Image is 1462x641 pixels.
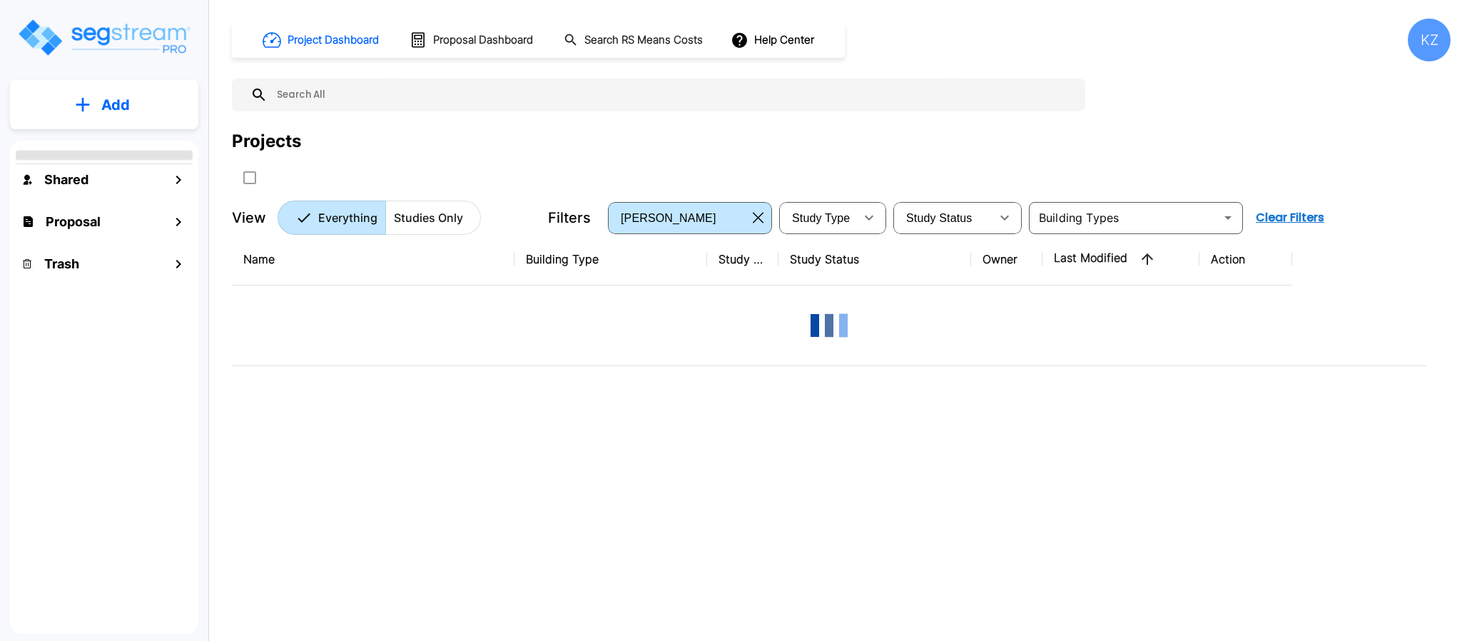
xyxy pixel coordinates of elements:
[257,24,387,56] button: Project Dashboard
[404,25,541,55] button: Proposal Dashboard
[548,207,591,228] p: Filters
[584,32,703,49] h1: Search RS Means Costs
[433,32,533,49] h1: Proposal Dashboard
[1199,233,1292,286] th: Action
[971,233,1042,286] th: Owner
[232,128,301,154] div: Projects
[782,198,855,238] div: Select
[232,207,266,228] p: View
[558,26,711,54] button: Search RS Means Costs
[611,198,747,238] div: Select
[801,297,858,354] img: Loading
[101,94,130,116] p: Add
[268,79,1078,111] input: Search All
[232,233,514,286] th: Name
[514,233,707,286] th: Building Type
[235,163,264,192] button: SelectAll
[728,26,820,54] button: Help Center
[394,209,463,226] p: Studies Only
[1042,233,1199,286] th: Last Modified
[318,209,377,226] p: Everything
[778,233,971,286] th: Study Status
[278,201,481,235] div: Platform
[385,201,481,235] button: Studies Only
[16,17,191,58] img: Logo
[792,212,850,224] span: Study Type
[278,201,386,235] button: Everything
[1218,208,1238,228] button: Open
[288,32,379,49] h1: Project Dashboard
[44,254,79,273] h1: Trash
[896,198,990,238] div: Select
[1250,203,1330,232] button: Clear Filters
[707,233,778,286] th: Study Type
[44,170,88,189] h1: Shared
[906,212,973,224] span: Study Status
[1033,208,1215,228] input: Building Types
[46,212,101,231] h1: Proposal
[1408,19,1451,61] div: KZ
[10,84,198,126] button: Add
